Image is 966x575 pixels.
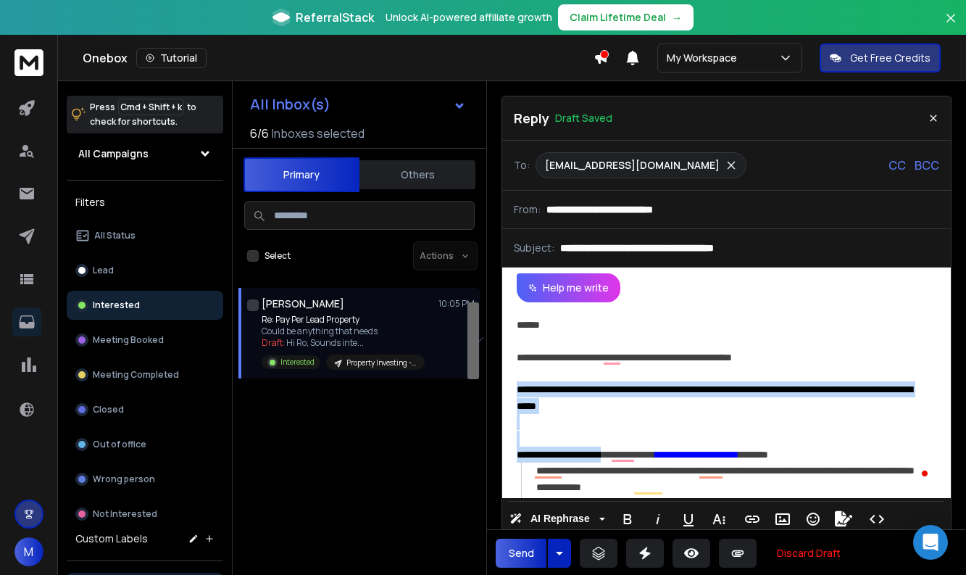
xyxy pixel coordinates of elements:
[67,139,223,168] button: All Campaigns
[67,500,223,529] button: Not Interested
[67,395,223,424] button: Closed
[675,505,702,534] button: Underline (⌘U)
[93,439,146,450] p: Out of office
[262,336,285,349] span: Draft:
[915,157,939,174] p: BCC
[799,505,827,534] button: Emoticons
[262,314,425,326] p: Re: Pay Per Lead Property
[705,505,733,534] button: More Text
[14,537,43,566] button: M
[438,298,475,310] p: 10:05 PM
[644,505,672,534] button: Italic (⌘I)
[238,90,478,119] button: All Inbox(s)
[262,326,425,337] p: Could be anything that needs
[672,10,682,25] span: →
[67,465,223,494] button: Wrong person
[359,159,475,191] button: Others
[769,505,796,534] button: Insert Image (⌘P)
[93,369,179,381] p: Meeting Completed
[262,297,344,311] h1: [PERSON_NAME]
[507,505,608,534] button: AI Rephrase
[286,336,364,349] span: Hi Ro, Sounds inte ...
[667,51,743,65] p: My Workspace
[346,357,416,368] p: Property Investing - Global
[265,250,291,262] label: Select
[67,192,223,212] h3: Filters
[850,51,930,65] p: Get Free Credits
[555,111,612,125] p: Draft Saved
[67,360,223,389] button: Meeting Completed
[67,291,223,320] button: Interested
[67,430,223,459] button: Out of office
[250,125,269,142] span: 6 / 6
[93,473,155,485] p: Wrong person
[93,508,157,520] p: Not Interested
[280,357,315,368] p: Interested
[67,221,223,250] button: All Status
[820,44,941,73] button: Get Free Credits
[830,505,857,534] button: Signature
[250,97,330,112] h1: All Inbox(s)
[765,539,852,568] button: Discard Draft
[528,513,593,525] span: AI Rephrase
[136,48,207,68] button: Tutorial
[243,157,359,192] button: Primary
[545,158,720,173] p: [EMAIL_ADDRESS][DOMAIN_NAME]
[90,100,196,129] p: Press to check for shortcuts.
[78,146,149,161] h1: All Campaigns
[93,299,140,311] p: Interested
[94,230,136,241] p: All Status
[514,202,541,217] p: From:
[67,326,223,355] button: Meeting Booked
[93,334,164,346] p: Meeting Booked
[67,256,223,285] button: Lead
[514,158,530,173] p: To:
[502,302,951,498] div: To enrich screen reader interactions, please activate Accessibility in Grammarly extension settings
[514,108,549,128] p: Reply
[614,505,641,534] button: Bold (⌘B)
[386,10,552,25] p: Unlock AI-powered affiliate growth
[83,48,594,68] div: Onebox
[558,4,694,30] button: Claim Lifetime Deal→
[75,531,148,546] h3: Custom Labels
[863,505,891,534] button: Code View
[941,9,960,44] button: Close banner
[93,404,124,415] p: Closed
[913,525,948,560] div: Open Intercom Messenger
[888,157,906,174] p: CC
[93,265,114,276] p: Lead
[118,99,184,115] span: Cmd + Shift + k
[517,273,620,302] button: Help me write
[496,539,546,568] button: Send
[738,505,766,534] button: Insert Link (⌘K)
[272,125,365,142] h3: Inboxes selected
[296,9,374,26] span: ReferralStack
[514,241,554,255] p: Subject:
